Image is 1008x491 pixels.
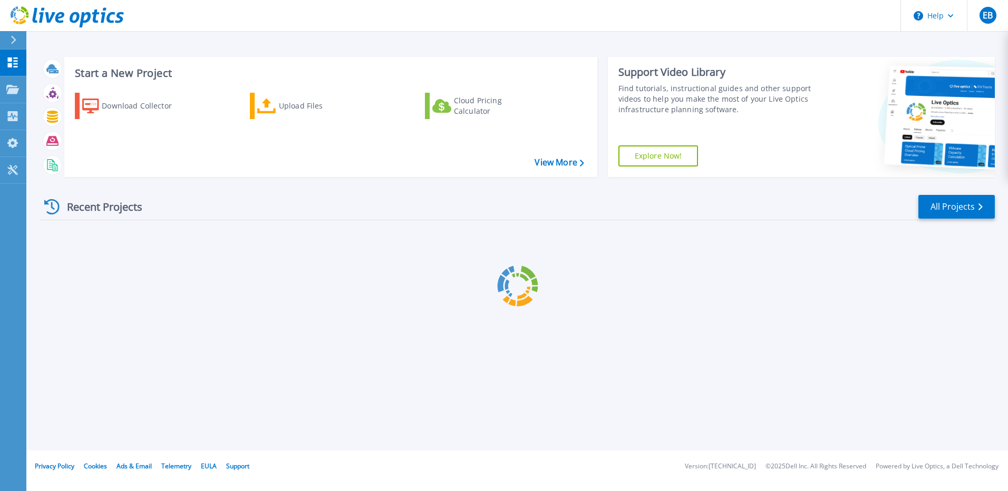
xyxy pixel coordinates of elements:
a: Explore Now! [618,145,699,166]
span: EB [983,11,993,19]
li: © 2025 Dell Inc. All Rights Reserved [765,463,866,470]
a: View More [535,158,584,168]
a: Telemetry [161,461,191,470]
a: Upload Files [250,93,367,119]
a: Privacy Policy [35,461,74,470]
h3: Start a New Project [75,67,584,79]
div: Find tutorials, instructional guides and other support videos to help you make the most of your L... [618,83,816,115]
a: Cloud Pricing Calculator [425,93,542,119]
a: Support [226,461,249,470]
li: Version: [TECHNICAL_ID] [685,463,756,470]
a: EULA [201,461,217,470]
a: Ads & Email [117,461,152,470]
div: Upload Files [279,95,363,116]
li: Powered by Live Optics, a Dell Technology [876,463,999,470]
a: All Projects [918,195,995,219]
div: Download Collector [102,95,186,116]
a: Cookies [84,461,107,470]
div: Cloud Pricing Calculator [454,95,538,116]
div: Recent Projects [41,194,157,220]
div: Support Video Library [618,65,816,79]
a: Download Collector [75,93,192,119]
